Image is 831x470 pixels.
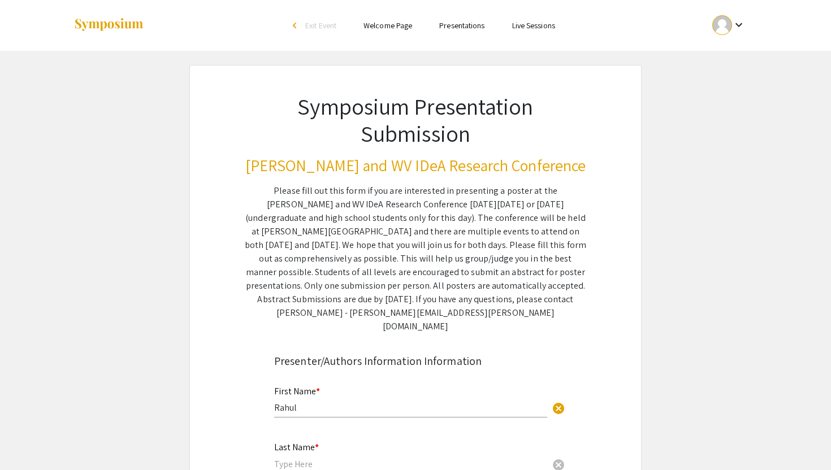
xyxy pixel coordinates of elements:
[293,22,300,29] div: arrow_back_ios
[274,352,557,369] div: Presenter/Authors Information Information
[274,385,320,397] mat-label: First Name
[274,402,547,414] input: Type Here
[305,20,336,31] span: Exit Event
[547,397,570,419] button: Clear
[274,441,319,453] mat-label: Last Name
[363,20,412,31] a: Welcome Page
[245,93,586,147] h1: Symposium Presentation Submission
[245,156,586,175] h3: [PERSON_NAME] and WV IDeA Research Conference
[732,18,746,32] mat-icon: Expand account dropdown
[8,419,48,462] iframe: Chat
[439,20,484,31] a: Presentations
[552,402,565,415] span: cancel
[512,20,555,31] a: Live Sessions
[274,458,547,470] input: Type Here
[700,12,758,38] button: Expand account dropdown
[245,184,586,333] div: Please fill out this form if you are interested in presenting a poster at the [PERSON_NAME] and W...
[73,18,144,33] img: Symposium by ForagerOne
